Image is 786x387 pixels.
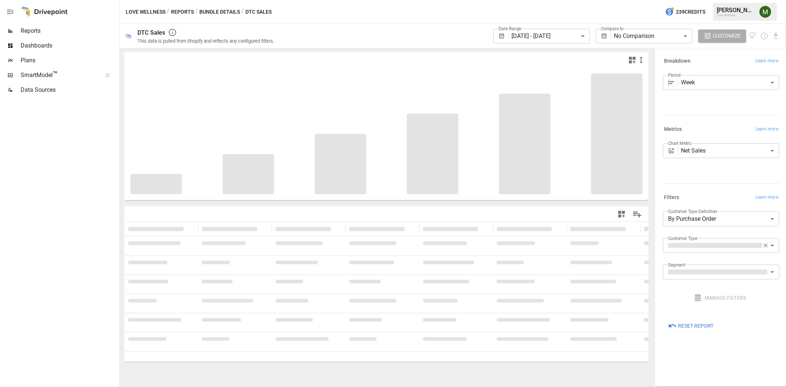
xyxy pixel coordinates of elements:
button: Sort [332,224,342,234]
h6: Filters [664,193,680,202]
button: Sort [258,224,268,234]
div: No Comparison [614,29,692,43]
span: 239 Credits [676,7,705,17]
button: Sort [553,224,563,234]
button: Schedule report [760,32,769,40]
div: This data is pulled from Shopify and reflects any configured filters. [137,38,274,44]
div: [PERSON_NAME] [717,7,755,14]
h6: Breakdown [664,57,691,65]
button: Reports [171,7,194,17]
button: Customize [698,29,746,43]
span: Reset Report [678,321,713,331]
span: ™ [53,70,58,79]
button: Sort [626,224,637,234]
button: Reset Report [663,319,719,332]
span: Data Sources [21,86,118,94]
span: Learn more [755,194,778,201]
label: Segment [668,262,685,268]
div: / [195,7,198,17]
span: Dashboards [21,41,118,50]
img: Meredith Lacasse [759,6,771,18]
span: Reports [21,27,118,35]
label: Chart Metric [668,140,692,146]
div: / [167,7,170,17]
h6: Metrics [664,125,682,133]
button: Love Wellness [126,7,165,17]
label: Period [668,72,681,78]
button: Sort [479,224,489,234]
div: By Purchase Order [663,212,779,226]
div: / [241,7,244,17]
span: Plans [21,56,118,65]
div: DTC Sales [137,29,165,36]
button: View documentation [749,29,758,43]
label: Customer Type Definition [668,208,717,215]
div: [DATE] - [DATE] [511,29,590,43]
div: Net Sales [681,143,779,158]
div: Love Wellness [717,14,755,17]
label: Customer Type [668,235,698,241]
label: Date Range [499,25,521,32]
button: Sort [184,224,195,234]
div: Week [681,75,779,90]
button: 239Credits [662,5,708,19]
span: SmartModel [21,71,97,80]
button: Sort [405,224,416,234]
button: Bundle Details [199,7,240,17]
span: Customize [713,31,741,41]
label: Compare to [601,25,624,32]
button: Meredith Lacasse [755,1,776,22]
div: 🛍 [126,32,132,39]
span: Learn more [755,57,778,65]
span: Learn more [755,126,778,133]
button: Manage Columns [629,206,646,223]
button: Download report [772,32,780,40]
